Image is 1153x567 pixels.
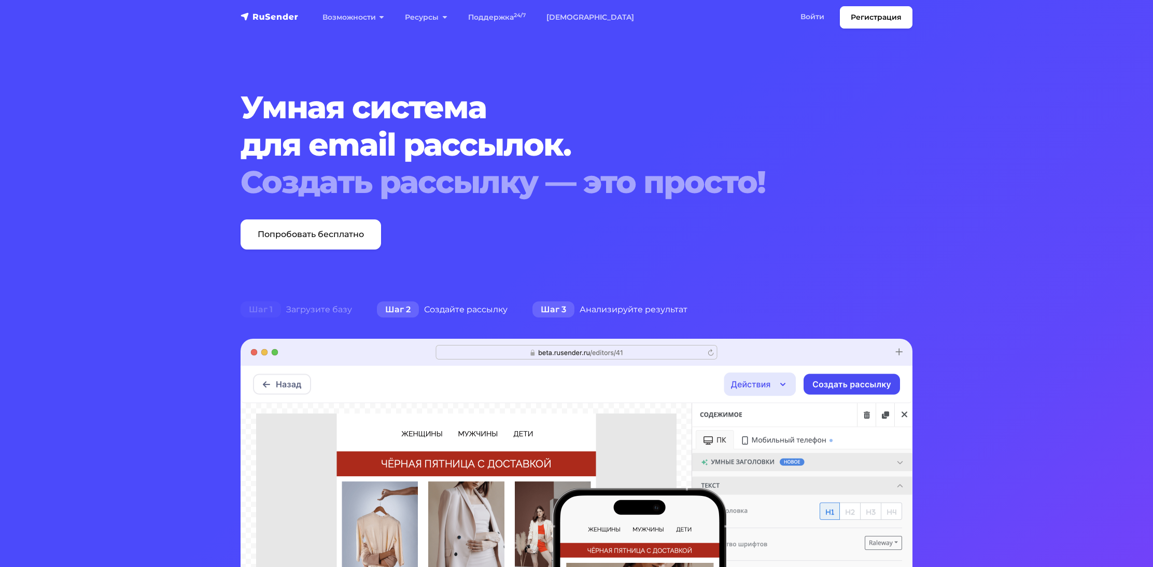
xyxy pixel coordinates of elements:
div: Создайте рассылку [364,299,520,320]
a: Возможности [312,7,395,28]
a: Ресурсы [395,7,457,28]
h1: Умная система для email рассылок. [241,89,855,201]
div: Создать рассылку — это просто! [241,163,855,201]
div: Загрузите базу [228,299,364,320]
a: Поддержка24/7 [458,7,536,28]
a: Попробовать бесплатно [241,219,381,250]
div: Анализируйте результат [520,299,700,320]
span: Шаг 3 [532,301,574,318]
span: Шаг 1 [241,301,281,318]
span: Шаг 2 [377,301,419,318]
a: Регистрация [840,6,912,29]
a: Войти [790,6,835,27]
a: [DEMOGRAPHIC_DATA] [536,7,644,28]
img: RuSender [241,11,299,22]
sup: 24/7 [514,12,526,19]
